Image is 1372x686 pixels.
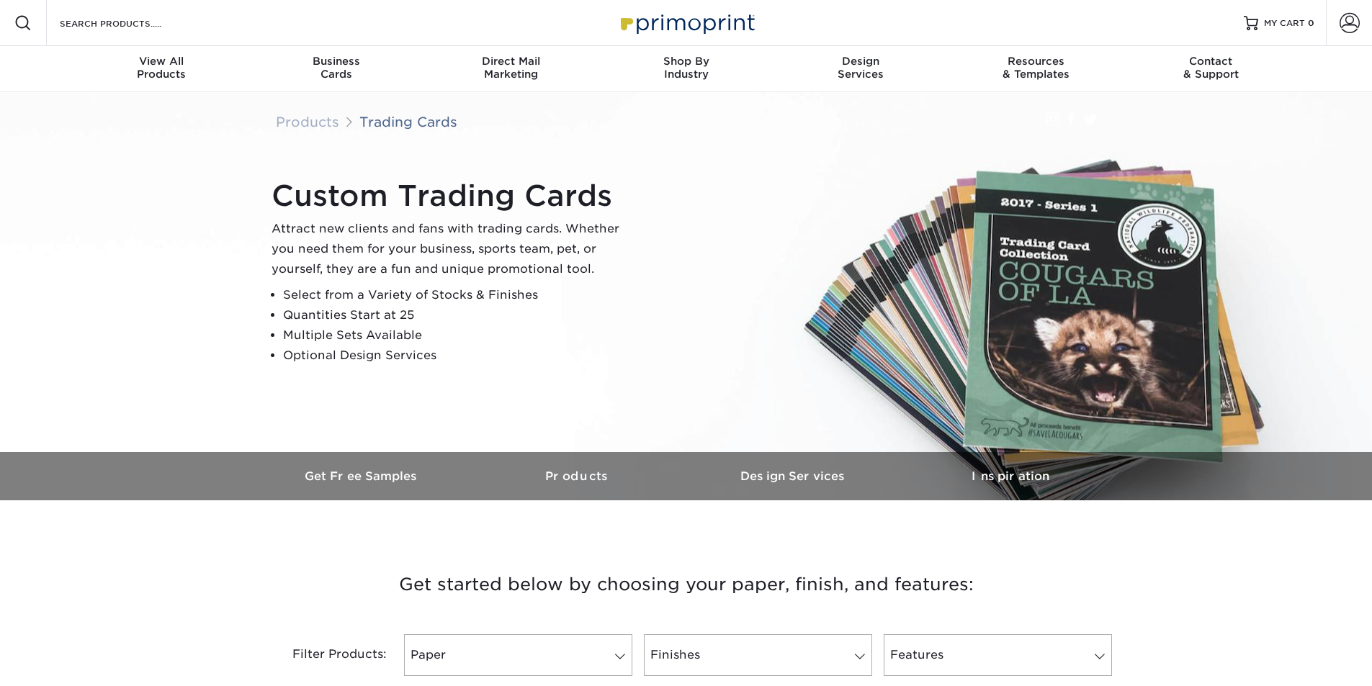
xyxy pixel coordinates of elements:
[774,55,949,68] span: Design
[598,55,774,81] div: Industry
[598,55,774,68] span: Shop By
[283,305,632,325] li: Quantities Start at 25
[74,55,249,68] span: View All
[404,634,632,676] a: Paper
[1124,46,1299,92] a: Contact& Support
[949,55,1124,81] div: & Templates
[774,55,949,81] div: Services
[248,55,423,68] span: Business
[423,46,598,92] a: Direct MailMarketing
[1124,55,1299,81] div: & Support
[248,55,423,81] div: Cards
[1264,17,1305,30] span: MY CART
[248,46,423,92] a: BusinessCards
[614,7,758,38] img: Primoprint
[470,469,686,483] h3: Products
[1124,55,1299,68] span: Contact
[283,346,632,366] li: Optional Design Services
[359,114,457,130] a: Trading Cards
[686,469,902,483] h3: Design Services
[254,634,398,676] div: Filter Products:
[884,634,1112,676] a: Features
[686,452,902,500] a: Design Services
[774,46,949,92] a: DesignServices
[74,55,249,81] div: Products
[902,469,1118,483] h3: Inspiration
[949,46,1124,92] a: Resources& Templates
[272,179,632,213] h1: Custom Trading Cards
[423,55,598,81] div: Marketing
[283,325,632,346] li: Multiple Sets Available
[949,55,1124,68] span: Resources
[598,46,774,92] a: Shop ByIndustry
[470,452,686,500] a: Products
[74,46,249,92] a: View AllProducts
[254,452,470,500] a: Get Free Samples
[644,634,872,676] a: Finishes
[276,114,339,130] a: Products
[1308,18,1314,28] span: 0
[272,219,632,279] p: Attract new clients and fans with trading cards. Whether you need them for your business, sports ...
[58,14,199,32] input: SEARCH PRODUCTS.....
[265,552,1108,617] h3: Get started below by choosing your paper, finish, and features:
[254,469,470,483] h3: Get Free Samples
[902,452,1118,500] a: Inspiration
[423,55,598,68] span: Direct Mail
[283,285,632,305] li: Select from a Variety of Stocks & Finishes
